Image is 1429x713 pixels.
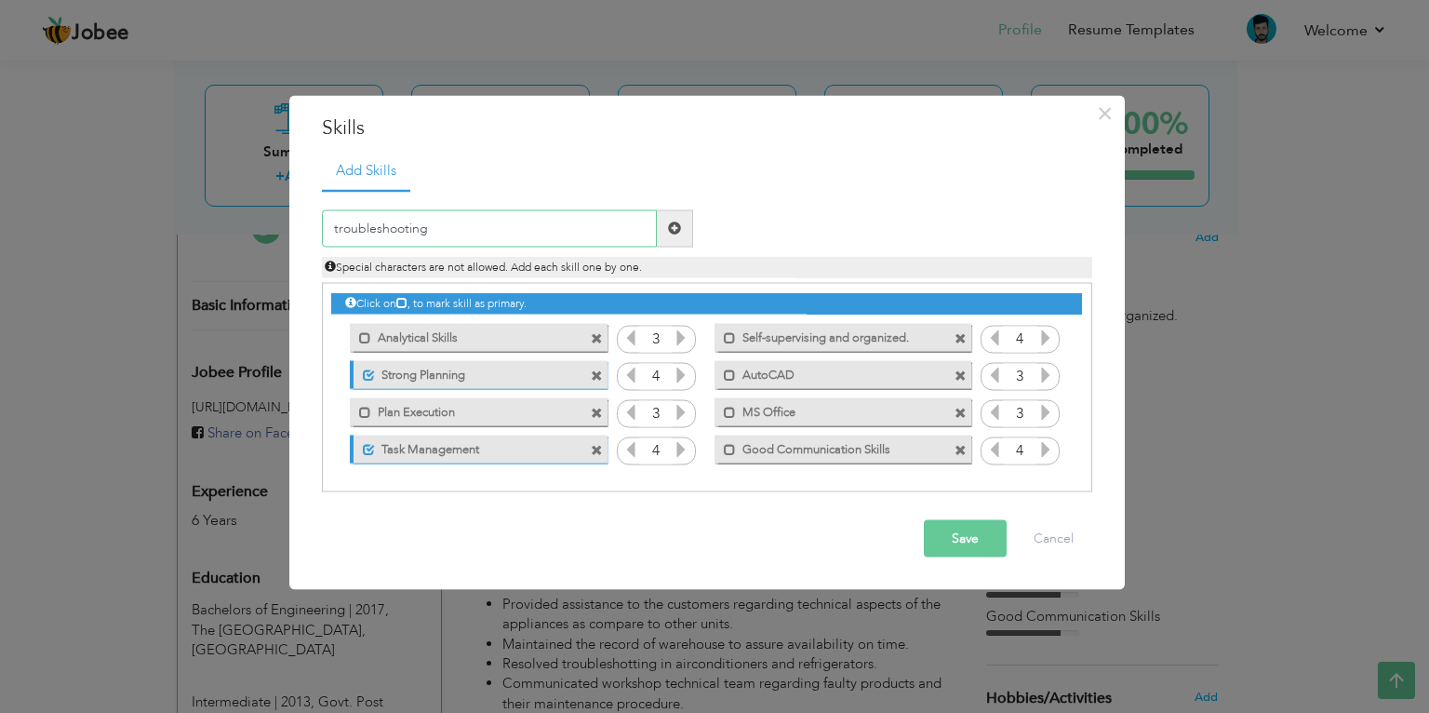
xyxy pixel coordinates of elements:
[1015,519,1092,557] button: Cancel
[322,152,410,193] a: Add Skills
[322,114,1092,142] h3: Skills
[371,324,559,347] label: Analytical Skills
[325,259,642,274] span: Special characters are not allowed. Add each skill one by one.
[1090,99,1120,128] button: Close
[736,361,924,384] label: AutoCAD
[371,398,559,422] label: Plan Execution
[331,293,1081,315] div: Click on , to mark skill as primary.
[1097,97,1113,130] span: ×
[924,519,1007,557] button: Save
[736,324,924,347] label: Self-supervising and organized.
[736,398,924,422] label: MS Office
[375,361,560,384] label: Strong Planning
[736,436,924,459] label: Good Communication Skills
[375,436,560,459] label: Task Management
